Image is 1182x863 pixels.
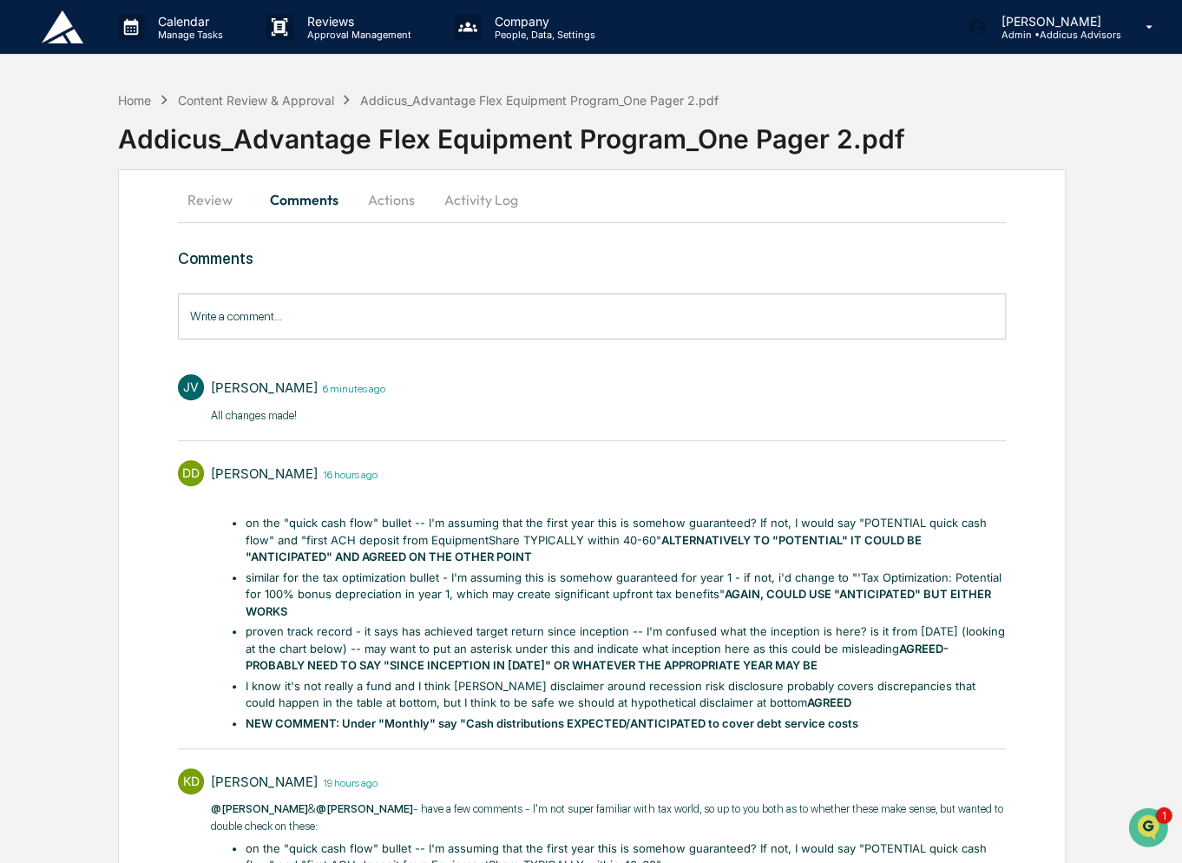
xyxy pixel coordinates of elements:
[987,29,1120,41] p: Admin • Addicus Advisors
[360,93,719,108] div: Addicus_Advantage Flex Equipment Program_One Pager 2.pdf
[144,29,232,41] p: Manage Tasks
[178,460,204,486] div: DD
[42,10,83,43] img: logo
[807,695,851,709] strong: AGREED
[211,407,385,425] p: All changes made!​
[269,188,316,209] button: See all
[178,374,204,400] div: JV
[318,774,378,789] time: Wednesday, September 3, 2025 at 3:50:58 PM CDT
[211,800,1005,834] p: & - have a few comments - I'm not super familiar with tax world, so up to you both as to whether ...
[143,354,215,372] span: Attestations
[17,266,45,293] img: Jack Rasmussen
[119,347,222,379] a: 🗄️Attestations
[293,29,420,41] p: Approval Management
[987,14,1120,29] p: [PERSON_NAME]
[154,282,189,296] span: [DATE]
[246,570,1006,621] li: similar for the tax optimization bullet - I'm assuming this is somehow guaranteed for year 1 - if...
[17,36,316,63] p: How can we help?
[246,716,858,730] strong: NEW COMMENT: Under "Monthly" say "Cash distributions EXPECTED/ANTICIPATED to cover debt service c...
[178,768,204,794] div: KD
[126,356,140,370] div: 🗄️
[246,587,991,618] strong: AGAIN, COULD USE "ANTICIPATED" BUT EITHER WORKS
[122,429,210,443] a: Powered byPylon
[1126,806,1173,853] iframe: Open customer support
[211,465,318,482] div: [PERSON_NAME]
[481,29,604,41] p: People, Data, Settings
[17,219,45,247] img: Jack Rasmussen
[177,93,333,108] div: Content Review & Approval
[17,356,31,370] div: 🖐️
[144,282,150,296] span: •
[178,249,1005,267] h3: Comments
[35,387,109,405] span: Data Lookup
[430,179,532,221] button: Activity Log
[295,137,316,158] button: Start new chat
[352,179,430,221] button: Actions
[178,179,256,221] button: Review
[54,235,141,249] span: [PERSON_NAME]
[246,623,1006,675] li: proven track record - it says has achieved target return since inception -- I'm confused what the...
[211,774,318,790] div: [PERSON_NAME]
[118,93,151,108] div: Home
[178,179,1005,221] div: secondary tabs example
[35,236,49,250] img: 1746055101610-c473b297-6a78-478c-a979-82029cc54cd1
[78,132,285,149] div: Start new chat
[144,14,232,29] p: Calendar
[118,109,1182,155] div: Addicus_Advantage Flex Equipment Program_One Pager 2.pdf
[246,515,1006,566] li: on the "quick cash flow" bullet -- I'm assuming that the first year this is somehow guaranteed? I...
[318,380,385,395] time: Thursday, September 4, 2025 at 10:28:31 AM CDT
[35,354,112,372] span: Preclearance
[54,282,141,296] span: [PERSON_NAME]
[481,14,604,29] p: Company
[246,678,1006,712] li: I know it's not really a fund and I think [PERSON_NAME] disclaimer around recession risk disclosu...
[10,380,116,412] a: 🔎Data Lookup
[10,347,119,379] a: 🖐️Preclearance
[154,235,189,249] span: [DATE]
[17,132,49,163] img: 1746055101610-c473b297-6a78-478c-a979-82029cc54cd1
[17,389,31,403] div: 🔎
[17,192,116,206] div: Past conversations
[256,179,352,221] button: Comments
[316,802,413,815] span: @[PERSON_NAME]
[211,492,1005,510] p: ​
[36,132,68,163] img: 8933085812038_c878075ebb4cc5468115_72.jpg
[173,430,210,443] span: Pylon
[211,802,308,815] span: @[PERSON_NAME]
[318,466,378,481] time: Wednesday, September 3, 2025 at 6:14:33 PM CDT
[78,149,239,163] div: We're available if you need us!
[293,14,420,29] p: Reviews
[211,379,318,396] div: [PERSON_NAME]
[35,283,49,297] img: 1746055101610-c473b297-6a78-478c-a979-82029cc54cd1
[144,235,150,249] span: •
